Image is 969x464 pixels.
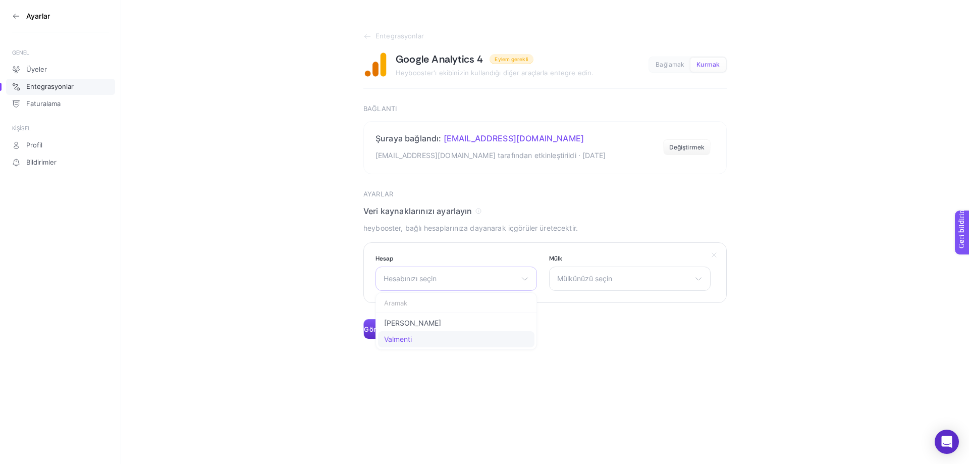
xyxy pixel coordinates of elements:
button: Değiştirmek [663,139,711,156]
font: Şuraya bağlandı: [375,133,442,143]
font: Geri bildirim [6,3,46,11]
div: Intercom Messenger'ı açın [935,430,959,454]
font: Google Analytics 4 [396,53,483,66]
font: Hesap [375,254,394,263]
input: Aramak [376,293,536,313]
font: Ayarlar [26,12,50,20]
font: KİŞİSEL [12,125,31,132]
font: Entegrasyonlar [26,82,74,90]
font: [EMAIL_ADDRESS][DOMAIN_NAME] [444,133,584,143]
font: [EMAIL_ADDRESS][DOMAIN_NAME] tarafından etkinleştirildi · [DATE] [375,151,606,160]
font: Heybooster'ı ekibinizin kullandığı diğer araçlarla entegre edin. [396,69,594,77]
a: Entegrasyonlar [6,79,115,95]
font: Göndermek [364,325,401,333]
font: [PERSON_NAME] [384,319,441,327]
font: Profil [26,141,42,149]
a: Faturalama [6,96,115,112]
button: Göndermek [363,319,402,339]
font: Entegrasyonlar [375,32,424,40]
font: Bağlantı [363,105,397,113]
button: Bağlamak [650,58,690,72]
a: Entegrasyonlar [363,32,727,40]
font: Veri kaynaklarınızı ayarlayın [363,206,472,216]
a: Üyeler [6,62,115,78]
font: Ayarlar [363,190,393,198]
font: Bildirimler [26,158,57,166]
font: Faturalama [26,99,61,108]
font: Hesabınızı seçin [384,274,437,283]
font: Valmenti [384,335,412,343]
font: Değiştirmek [669,143,705,151]
font: Üyeler [26,65,47,73]
font: Kurmak [696,61,720,68]
font: heybooster, bağlı hesaplarınıza dayanarak içgörüler üretecektir. [363,224,578,232]
font: Mülk [549,254,562,263]
button: Kurmak [690,58,726,72]
font: Eylem gerekli [495,56,527,62]
a: Bildirimler [6,154,115,171]
font: Mülkünüzü seçin [557,274,612,283]
font: Bağlamak [656,61,684,68]
font: GENEL [12,49,30,56]
a: Profil [6,137,115,153]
